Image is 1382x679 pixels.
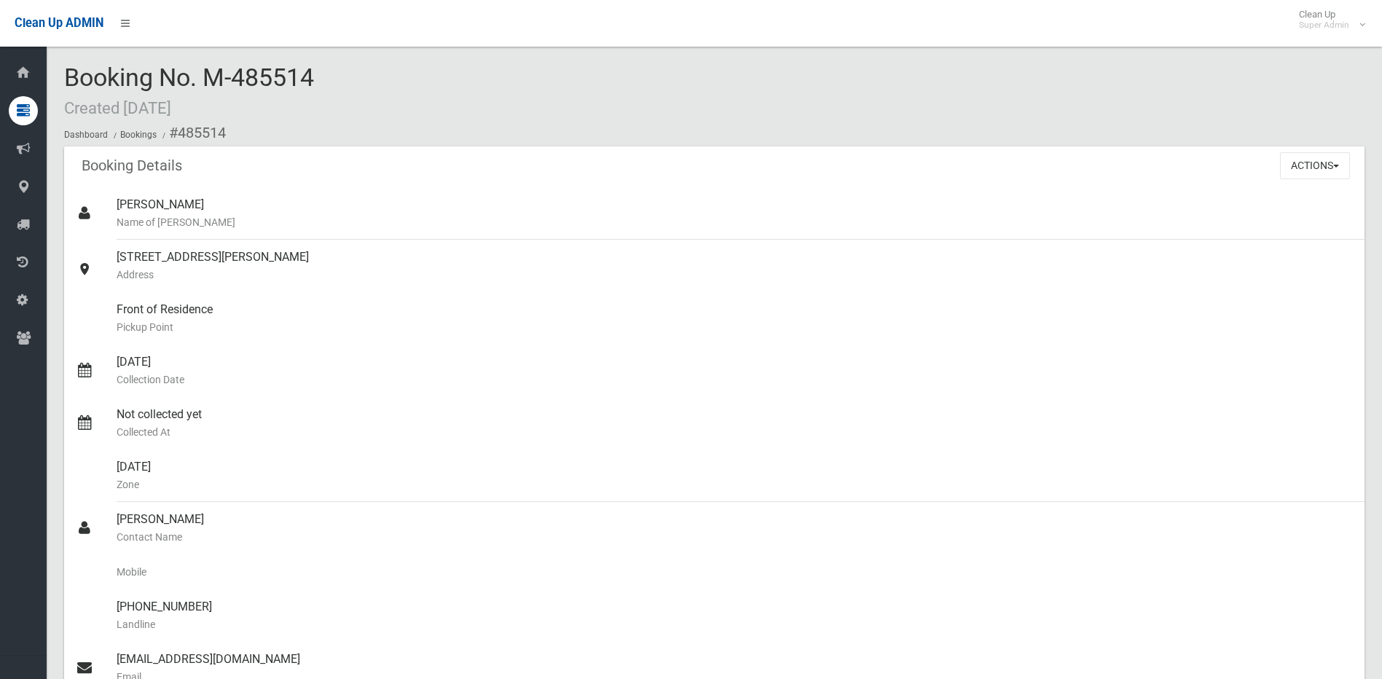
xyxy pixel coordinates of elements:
li: #485514 [159,119,226,146]
small: Name of [PERSON_NAME] [117,213,1353,231]
div: [PERSON_NAME] [117,502,1353,554]
small: Collection Date [117,371,1353,388]
div: Front of Residence [117,292,1353,345]
div: [STREET_ADDRESS][PERSON_NAME] [117,240,1353,292]
small: Created [DATE] [64,98,171,117]
div: Not collected yet [117,397,1353,450]
div: [PHONE_NUMBER] [117,589,1353,642]
div: [DATE] [117,450,1353,502]
small: Zone [117,476,1353,493]
small: Mobile [117,563,1353,581]
div: [DATE] [117,345,1353,397]
span: Clean Up ADMIN [15,16,103,30]
small: Landline [117,616,1353,633]
small: Pickup Point [117,318,1353,336]
small: Collected At [117,423,1353,441]
header: Booking Details [64,152,200,180]
div: [PERSON_NAME] [117,187,1353,240]
small: Contact Name [117,528,1353,546]
small: Address [117,266,1353,283]
a: Bookings [120,130,157,140]
span: Booking No. M-485514 [64,63,314,119]
small: Super Admin [1299,20,1349,31]
span: Clean Up [1292,9,1364,31]
a: Dashboard [64,130,108,140]
button: Actions [1280,152,1350,179]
